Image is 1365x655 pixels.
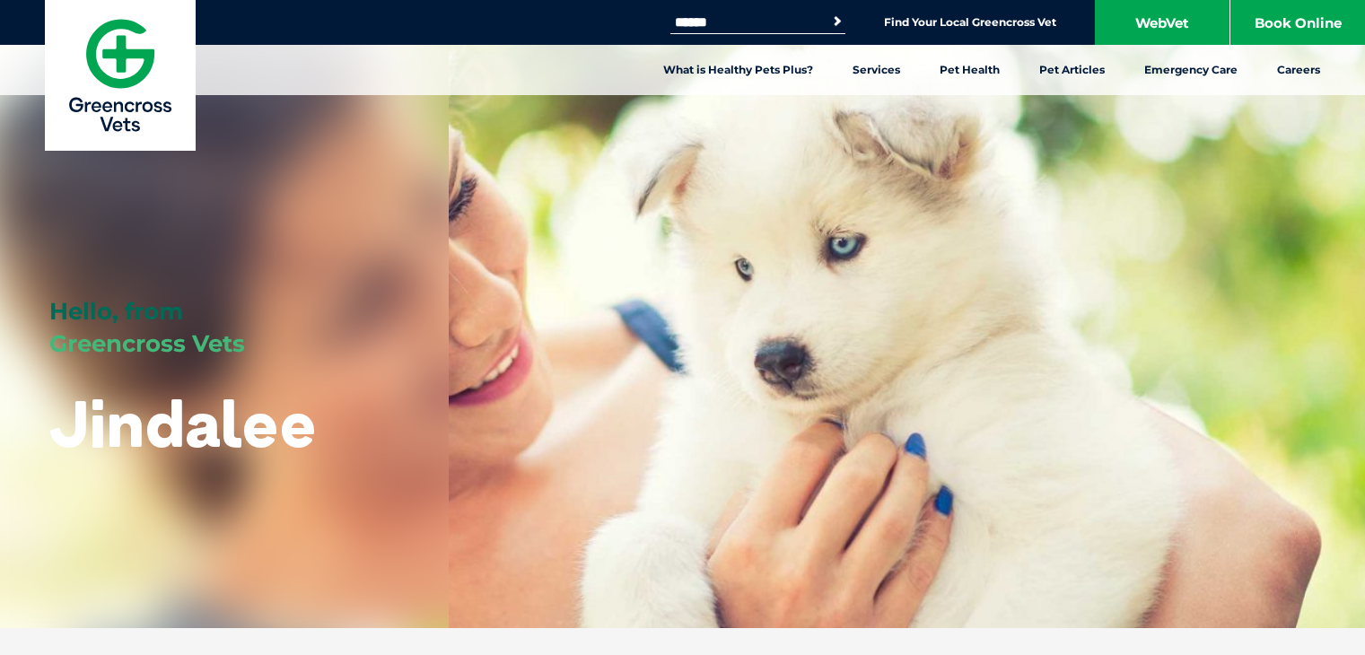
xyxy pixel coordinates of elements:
[1019,45,1124,95] a: Pet Articles
[884,15,1056,30] a: Find Your Local Greencross Vet
[49,329,245,358] span: Greencross Vets
[920,45,1019,95] a: Pet Health
[1257,45,1340,95] a: Careers
[643,45,833,95] a: What is Healthy Pets Plus?
[828,13,846,31] button: Search
[1124,45,1257,95] a: Emergency Care
[49,388,317,458] h1: Jindalee
[49,297,183,326] span: Hello, from
[833,45,920,95] a: Services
